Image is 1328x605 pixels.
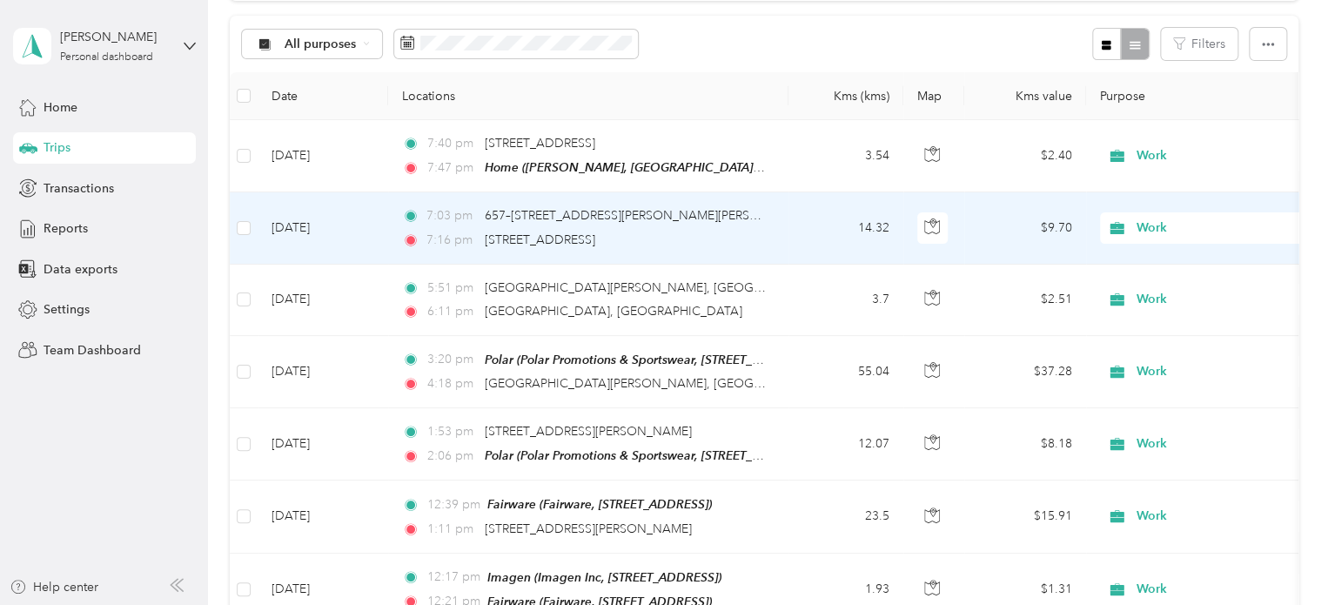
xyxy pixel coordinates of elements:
td: 14.32 [788,192,903,264]
span: Transactions [44,179,114,198]
td: 23.5 [788,481,903,553]
span: [GEOGRAPHIC_DATA], [GEOGRAPHIC_DATA] [485,304,742,319]
span: 6:11 pm [426,302,476,321]
span: 657–[STREET_ADDRESS][PERSON_NAME][PERSON_NAME] [485,208,815,223]
div: Personal dashboard [60,52,153,63]
span: [STREET_ADDRESS][PERSON_NAME] [485,521,692,536]
span: 12:39 pm [426,495,480,514]
span: Team Dashboard [44,341,141,360]
td: $9.70 [964,192,1086,264]
td: $2.51 [964,265,1086,336]
th: Kms value [964,72,1086,120]
span: [STREET_ADDRESS][PERSON_NAME] [485,424,692,439]
td: [DATE] [258,265,388,336]
td: [DATE] [258,192,388,264]
span: 12:17 pm [426,568,480,587]
td: $37.28 [964,336,1086,408]
span: 7:03 pm [426,206,476,225]
span: Fairware (Fairware, [STREET_ADDRESS]) [487,497,712,511]
span: 7:16 pm [426,231,476,250]
iframe: Everlance-gr Chat Button Frame [1231,508,1328,605]
span: Home ([PERSON_NAME], [GEOGRAPHIC_DATA], [GEOGRAPHIC_DATA], [GEOGRAPHIC_DATA], [GEOGRAPHIC_DATA], ... [485,160,1271,175]
span: Polar (Polar Promotions & Sportswear, [STREET_ADDRESS]) [485,448,815,463]
span: [GEOGRAPHIC_DATA][PERSON_NAME], [GEOGRAPHIC_DATA], [GEOGRAPHIC_DATA] [485,280,971,295]
td: 3.54 [788,120,903,192]
span: Work [1137,290,1296,309]
span: 2:06 pm [426,447,476,466]
span: Trips [44,138,70,157]
th: Kms (kms) [788,72,903,120]
td: 12.07 [788,408,903,481]
span: Work [1137,434,1296,454]
th: Date [258,72,388,120]
button: Filters [1161,28,1237,60]
span: [STREET_ADDRESS] [485,136,595,151]
td: $2.40 [964,120,1086,192]
span: [STREET_ADDRESS] [485,232,595,247]
td: $15.91 [964,481,1086,553]
td: 3.7 [788,265,903,336]
span: Work [1137,507,1296,526]
td: [DATE] [258,120,388,192]
td: [DATE] [258,336,388,408]
span: Imagen (Imagen Inc, [STREET_ADDRESS]) [487,570,721,584]
span: Data exports [44,260,117,279]
td: 55.04 [788,336,903,408]
span: [GEOGRAPHIC_DATA][PERSON_NAME], [GEOGRAPHIC_DATA], [GEOGRAPHIC_DATA] [485,376,971,391]
span: All purposes [285,38,357,50]
span: 5:51 pm [426,279,476,298]
span: 1:53 pm [426,422,476,441]
span: Settings [44,300,90,319]
span: 3:20 pm [426,350,476,369]
span: Work [1137,580,1296,599]
div: [PERSON_NAME] [60,28,169,46]
td: [DATE] [258,408,388,481]
td: [DATE] [258,481,388,553]
span: Reports [44,219,88,238]
span: 4:18 pm [426,374,476,393]
span: Home [44,98,77,117]
span: Work [1137,362,1296,381]
th: Map [903,72,964,120]
span: 7:40 pm [426,134,476,153]
td: $8.18 [964,408,1086,481]
button: Help center [10,578,98,596]
span: Polar (Polar Promotions & Sportswear, [STREET_ADDRESS]) [485,353,815,367]
span: 1:11 pm [426,520,476,539]
span: Work [1137,218,1296,238]
span: 7:47 pm [426,158,476,178]
span: Work [1137,146,1296,165]
th: Locations [388,72,788,120]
